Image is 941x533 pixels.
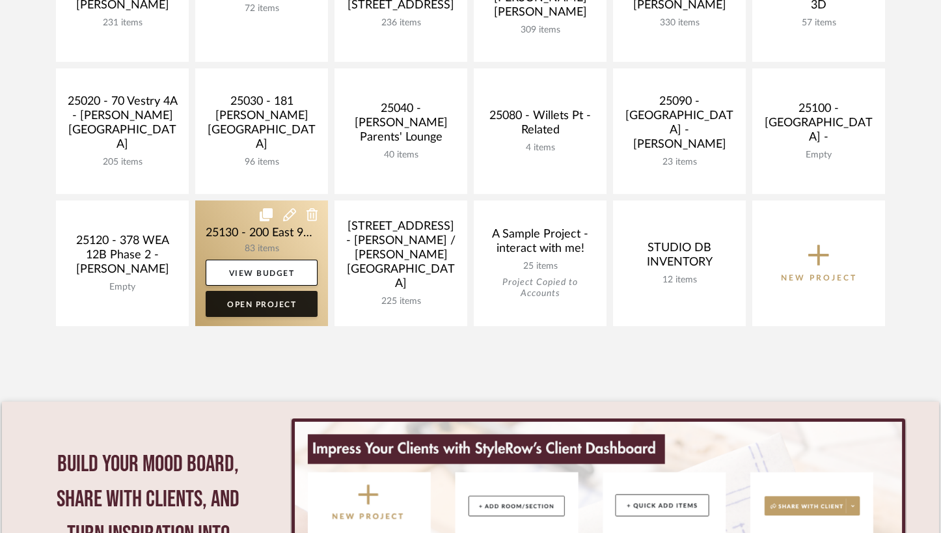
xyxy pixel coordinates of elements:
[345,102,457,150] div: 25040 - [PERSON_NAME] Parents' Lounge
[484,143,596,154] div: 4 items
[484,277,596,299] div: Project Copied to Accounts
[206,260,318,286] a: View Budget
[345,219,457,296] div: [STREET_ADDRESS] - [PERSON_NAME] / [PERSON_NAME][GEOGRAPHIC_DATA]
[66,94,178,157] div: 25020 - 70 Vestry 4A - [PERSON_NAME][GEOGRAPHIC_DATA]
[484,25,596,36] div: 309 items
[623,18,735,29] div: 330 items
[206,157,318,168] div: 96 items
[66,157,178,168] div: 205 items
[763,18,875,29] div: 57 items
[66,234,178,282] div: 25120 - 378 WEA 12B Phase 2 - [PERSON_NAME]
[484,109,596,143] div: 25080 - Willets Pt - Related
[623,94,735,157] div: 25090 - [GEOGRAPHIC_DATA] - [PERSON_NAME]
[345,150,457,161] div: 40 items
[484,227,596,261] div: A Sample Project - interact with me!
[763,150,875,161] div: Empty
[752,200,885,326] button: New Project
[781,271,857,284] p: New Project
[206,291,318,317] a: Open Project
[345,18,457,29] div: 236 items
[345,296,457,307] div: 225 items
[623,157,735,168] div: 23 items
[66,282,178,293] div: Empty
[66,18,178,29] div: 231 items
[763,102,875,150] div: 25100 - [GEOGRAPHIC_DATA] -
[206,3,318,14] div: 72 items
[206,94,318,157] div: 25030 - 181 [PERSON_NAME][GEOGRAPHIC_DATA]
[623,241,735,275] div: STUDIO DB INVENTORY
[623,275,735,286] div: 12 items
[484,261,596,272] div: 25 items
